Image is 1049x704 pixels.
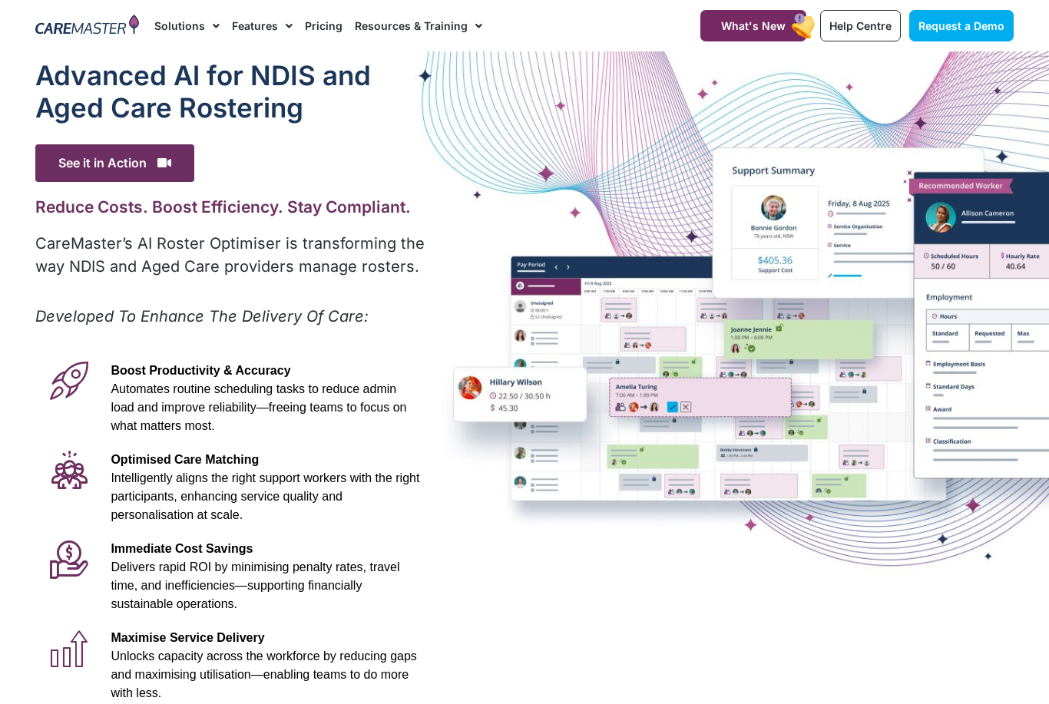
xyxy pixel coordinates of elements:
[35,197,428,216] h2: Reduce Costs. Boost Efficiency. Stay Compliant.
[111,649,416,699] span: Unlocks capacity across the workforce by reducing gaps and maximising utilisation—enabling teams ...
[820,10,901,41] a: Help Centre
[909,10,1014,41] a: Request a Demo
[111,631,264,644] span: Maximise Service Delivery
[700,10,806,41] a: What's New
[829,19,892,32] span: Help Centre
[111,453,259,466] span: Optimised Care Matching
[111,382,406,432] span: Automates routine scheduling tasks to reduce admin load and improve reliability—freeing teams to ...
[35,15,139,38] img: CareMaster Logo
[35,307,369,326] em: Developed To Enhance The Delivery Of Care:
[721,19,786,32] span: What's New
[918,19,1004,32] span: Request a Demo
[35,59,428,124] h1: Advanced Al for NDIS and Aged Care Rostering
[35,144,194,182] span: See it in Action
[111,471,419,521] span: Intelligently aligns the right support workers with the right participants, enhancing service qua...
[111,364,290,377] span: Boost Productivity & Accuracy
[111,560,399,610] span: Delivers rapid ROI by minimising penalty rates, travel time, and inefficiencies—supporting financ...
[111,542,253,555] span: Immediate Cost Savings
[35,232,428,278] p: CareMaster’s AI Roster Optimiser is transforming the way NDIS and Aged Care providers manage rost...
